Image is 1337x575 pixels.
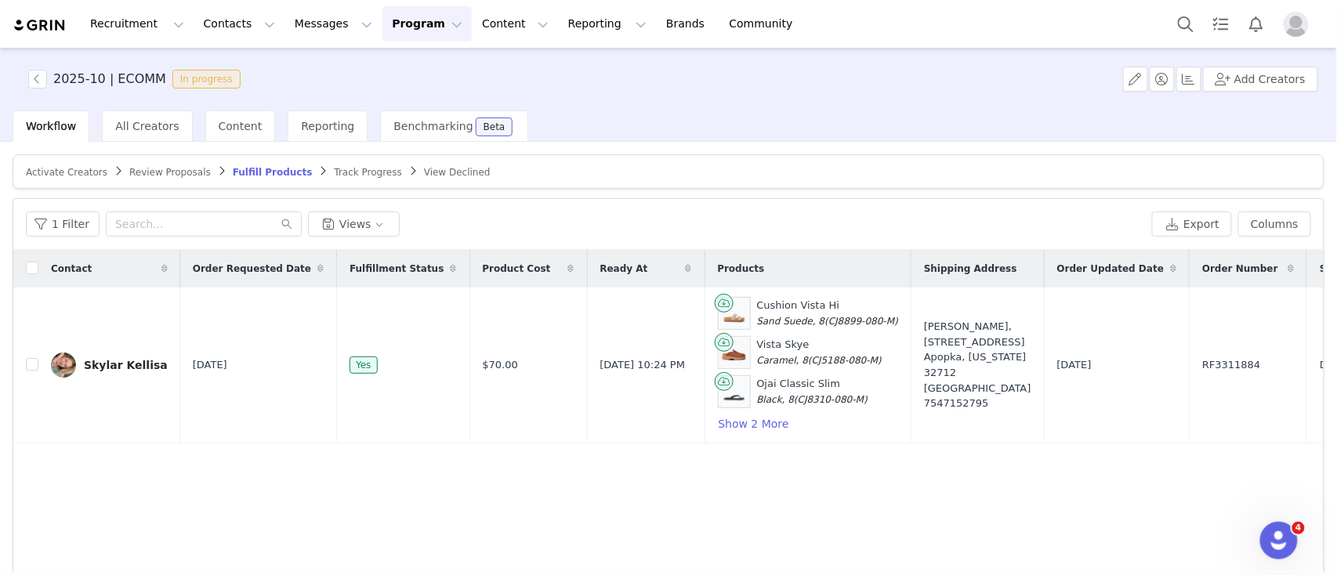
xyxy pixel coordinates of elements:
[51,353,76,378] img: f62a24f4-51a8-443a-aa13-df4221d9d411--s.jpg
[757,355,809,366] span: Caramel, 8
[473,6,558,42] button: Content
[308,212,400,237] button: Views
[757,298,899,328] div: Cushion Vista Hi
[1202,262,1278,276] span: Order Number
[193,262,311,276] span: Order Requested Date
[424,167,491,178] span: View Declined
[194,6,284,42] button: Contacts
[334,167,401,178] span: Track Progress
[720,6,810,42] a: Community
[81,6,194,42] button: Recruitment
[657,6,719,42] a: Brands
[824,316,898,327] span: (CJ8899-080-M)
[718,414,790,433] button: Show 2 More
[559,6,656,42] button: Reporting
[84,359,168,371] div: Skylar Kellisa
[26,167,107,178] span: Activate Creators
[350,356,377,374] span: Yes
[924,319,1031,410] div: [PERSON_NAME], [STREET_ADDRESS] Apopka, [US_STATE] 32712 [GEOGRAPHIC_DATA]
[26,120,76,132] span: Workflow
[28,70,247,89] span: [object Object]
[1057,357,1092,373] span: [DATE]
[924,262,1017,276] span: Shipping Address
[281,219,292,230] i: icon: search
[757,337,882,367] div: Vista Skye
[1204,6,1238,42] a: Tasks
[757,316,825,327] span: Sand Suede, 8
[808,355,882,366] span: (CJ5188-080-M)
[53,70,166,89] h3: 2025-10 | ECOMM
[719,337,750,368] img: Product Image
[51,262,92,276] span: Contact
[350,262,444,276] span: Fulfillment Status
[484,122,505,132] div: Beta
[719,298,750,329] img: Product Image
[193,357,227,373] span: [DATE]
[26,212,100,237] button: 1 Filter
[285,6,382,42] button: Messages
[1239,6,1274,42] button: Notifications
[172,70,241,89] span: In progress
[757,376,868,407] div: Ojai Classic Slim
[301,120,354,132] span: Reporting
[1169,6,1203,42] button: Search
[382,6,472,42] button: Program
[794,394,868,405] span: (CJ8310-080-M)
[1292,522,1305,534] span: 4
[115,120,179,132] span: All Creators
[219,120,263,132] span: Content
[233,167,313,178] span: Fulfill Products
[1238,212,1311,237] button: Columns
[1284,12,1309,37] img: placeholder-profile.jpg
[483,357,519,373] span: $70.00
[600,357,686,373] span: [DATE] 10:24 PM
[106,212,302,237] input: Search...
[51,353,168,378] a: Skylar Kellisa
[13,18,67,33] img: grin logo
[1260,522,1298,559] iframe: Intercom live chat
[718,262,765,276] span: Products
[1057,262,1165,276] span: Order Updated Date
[924,396,1031,411] div: 7547152795
[757,394,795,405] span: Black, 8
[1203,67,1318,92] button: Add Creators
[1274,12,1324,37] button: Profile
[129,167,211,178] span: Review Proposals
[1152,212,1232,237] button: Export
[600,262,648,276] span: Ready At
[393,120,473,132] span: Benchmarking
[719,376,750,407] img: Product Image
[483,262,551,276] span: Product Cost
